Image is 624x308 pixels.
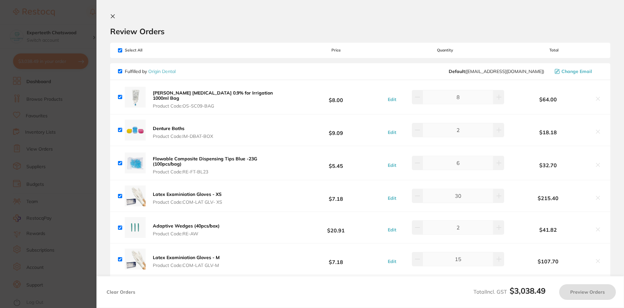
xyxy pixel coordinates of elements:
p: Fulfilled by [125,69,176,74]
span: info@origindental.com.au [449,69,544,74]
button: Edit [386,129,398,135]
b: Adaptive Wedges (40pcs/box) [153,223,220,229]
b: $64.00 [506,96,591,102]
h2: Review Orders [110,26,610,36]
span: Product Code: COM-LAT GLV- XS [153,199,222,205]
span: Total [506,48,602,52]
button: Edit [386,162,398,168]
b: $8.00 [287,91,384,103]
b: $7.18 [287,253,384,265]
button: Latex Examiniation Gloves - M Product Code:COM-LAT GLV-M [151,255,222,268]
span: Product Code: IM-DBAT-BOX [153,134,213,139]
button: Edit [386,258,398,264]
button: Adaptive Wedges (40pcs/box) Product Code:RE-AW [151,223,222,237]
b: $7.18 [287,190,384,202]
img: bnJ4eTl1cw [125,185,146,206]
b: $107.70 [506,258,591,264]
b: $18.18 [506,129,591,135]
button: Denture Baths Product Code:IM-DBAT-BOX [151,125,215,139]
button: Edit [386,96,398,102]
span: Product Code: RE-FT-BL23 [153,169,285,174]
button: Clear Orders [105,284,137,300]
button: Edit [386,195,398,201]
b: $215.40 [506,195,591,201]
img: MXl2bnlsZA [125,153,146,173]
b: $9.09 [287,124,384,136]
button: Preview Orders [559,284,616,300]
button: Change Email [553,68,602,74]
b: $41.82 [506,227,591,233]
b: Denture Baths [153,125,184,131]
img: MGcxcTduYg [125,217,146,238]
button: [PERSON_NAME] [MEDICAL_DATA] 0.9% for Irrigation 1000ml Bag Product Code:OS-SC09-BAG [151,90,287,109]
b: Flowable Composite Dispensing Tips Blue -23G (100pcs/bag) [153,156,257,167]
span: Product Code: RE-AW [153,231,220,236]
span: Select All [118,48,183,52]
b: Latex Examiniation Gloves - M [153,255,220,260]
b: Default [449,68,465,74]
b: $3,038.49 [510,286,545,296]
b: $32.70 [506,162,591,168]
span: Product Code: COM-LAT GLV-M [153,263,220,268]
span: Product Code: OS-SC09-BAG [153,103,285,109]
img: YjB1Nmgwag [125,120,146,140]
span: Quantity [385,48,506,52]
button: Latex Examiniation Gloves - XS Product Code:COM-LAT GLV- XS [151,191,224,205]
button: Flowable Composite Dispensing Tips Blue -23G (100pcs/bag) Product Code:RE-FT-BL23 [151,156,287,175]
span: Change Email [561,69,592,74]
img: aGFydXg0Mw [125,249,146,270]
button: Edit [386,227,398,233]
img: MndjODF2bg [125,87,146,108]
b: Latex Examiniation Gloves - XS [153,191,222,197]
span: Price [287,48,384,52]
a: Origin Dental [148,68,176,74]
b: [PERSON_NAME] [MEDICAL_DATA] 0.9% for Irrigation 1000ml Bag [153,90,273,101]
b: $20.91 [287,222,384,234]
b: $5.45 [287,157,384,169]
span: Total Incl. GST [473,288,545,295]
